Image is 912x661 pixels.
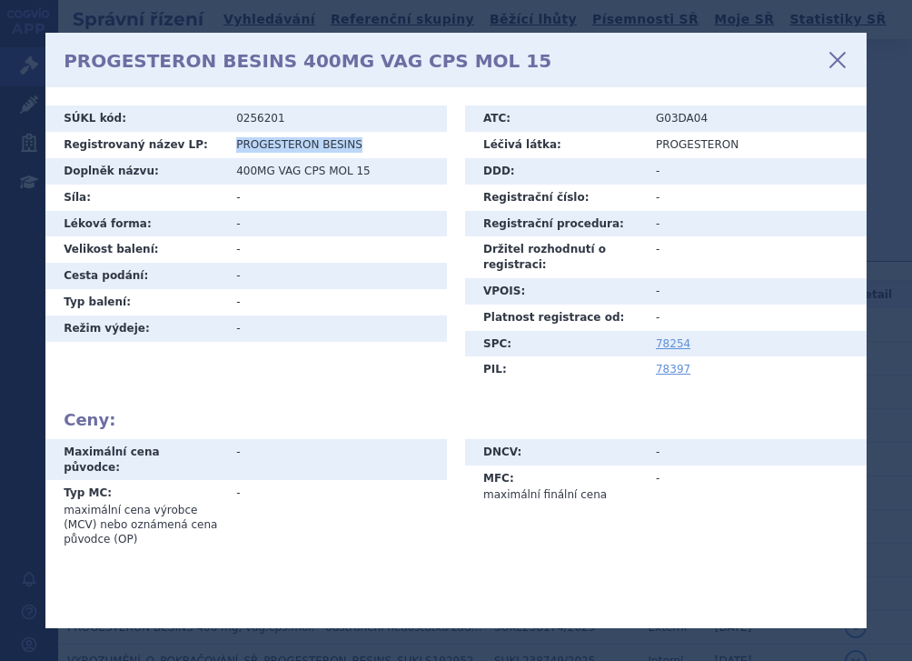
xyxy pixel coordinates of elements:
th: SÚKL kód: [45,105,227,132]
th: Síla: [45,185,227,211]
th: PIL: [465,356,647,383]
td: 400MG VAG CPS MOL 15 [227,158,447,185]
th: DNCV: [465,439,647,466]
td: - [647,158,867,185]
th: Typ balení: [45,289,227,315]
th: Registrační číslo: [465,185,647,211]
td: 0256201 [227,105,447,132]
h2: Ceny: [64,410,848,430]
td: - [227,480,447,552]
td: - [227,315,447,342]
td: - [227,211,447,237]
th: Velikost balení: [45,236,227,263]
th: Registrovaný název LP: [45,132,227,158]
th: Typ MC: [45,480,227,552]
div: - [236,445,438,460]
td: - [647,211,867,237]
a: 78397 [656,363,690,376]
th: Cesta podání: [45,263,227,289]
td: - [647,439,867,466]
p: maximální finální cena [483,487,638,502]
th: Léková forma: [45,211,227,237]
th: Platnost registrace od: [465,305,647,331]
th: Držitel rozhodnutí o registraci: [465,236,647,278]
h1: PROGESTERON BESINS 400MG VAG CPS MOL 15 [64,50,551,72]
th: VPOIS: [465,278,647,305]
td: - [227,185,447,211]
th: MFC: [465,466,647,508]
th: ATC: [465,105,647,132]
td: - [227,263,447,289]
td: - [647,185,867,211]
a: zavřít [827,49,848,71]
td: PROGESTERON BESINS [227,132,447,158]
p: maximální cena výrobce (MCV) nebo oznámená cena původce (OP) [64,503,218,546]
th: Doplněk názvu: [45,158,227,185]
th: Maximální cena původce: [45,439,227,481]
td: - [647,466,867,508]
th: Režim výdeje: [45,315,227,342]
th: SPC: [465,331,647,357]
td: - [647,278,867,305]
th: Registrační procedura: [465,211,647,237]
td: PROGESTERON [647,132,867,158]
td: - [647,236,867,278]
td: - [227,236,447,263]
th: DDD: [465,158,647,185]
a: 78254 [656,337,690,350]
td: - [227,289,447,315]
td: - [647,305,867,331]
th: Léčivá látka: [465,132,647,158]
td: G03DA04 [647,105,867,132]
